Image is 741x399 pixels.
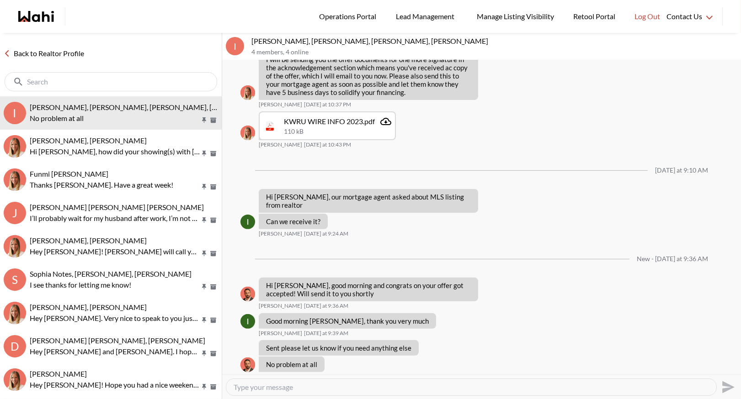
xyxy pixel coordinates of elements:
[200,116,208,124] button: Pin
[259,302,302,310] span: [PERSON_NAME]
[30,279,200,290] p: I see thanks for letting me know!
[634,10,660,22] span: Log Out
[30,179,200,190] p: Thanks [PERSON_NAME]. Have a great week!
[319,10,379,22] span: Operations Portal
[240,126,255,140] img: M
[4,302,26,324] img: S
[304,141,351,148] time: 2025-08-13T02:43:36.243Z
[30,313,200,324] p: Hey [PERSON_NAME]. Very nice to speak to you just now on google meet. I will email you the mortga...
[304,230,348,237] time: 2025-08-13T13:24:36.047Z
[208,216,218,224] button: Archive
[208,150,218,157] button: Archive
[30,346,200,357] p: Hey [PERSON_NAME] and [PERSON_NAME]. I hope you had a great weekend. Thinking of any more showing...
[4,235,26,257] div: Cynthia Policarpio, Michelle
[234,383,709,392] textarea: Type your message
[637,255,708,263] div: New - [DATE] at 9:36 AM
[18,11,54,22] a: Wahi homepage
[4,335,26,357] div: D
[259,230,302,237] span: [PERSON_NAME]
[240,126,255,140] div: Michelle Ryckman
[30,369,87,378] span: [PERSON_NAME]
[259,330,302,337] span: [PERSON_NAME]
[208,350,218,357] button: Archive
[4,268,26,291] div: S
[200,283,208,291] button: Pin
[208,316,218,324] button: Archive
[396,10,458,22] span: Lead Management
[240,314,255,329] img: I
[266,344,411,352] p: Sent please let us know if you need anything else
[200,250,208,257] button: Pin
[30,213,200,224] p: I’ll probably wait for my husband after work, I’m not sure I know how to take it off. I think it’...
[200,316,208,324] button: Pin
[4,368,26,391] img: R
[4,235,26,257] img: C
[30,169,108,178] span: Funmi [PERSON_NAME]
[573,10,618,22] span: Retool Portal
[284,117,375,126] div: KWRU WIRE INFO 2023.pdf
[30,379,200,390] p: Hey [PERSON_NAME]! Hope you had a nice weekend. Thinking of any showings soon?
[200,216,208,224] button: Pin
[304,302,348,310] time: 2025-08-13T13:36:33.855Z
[240,85,255,100] img: M
[4,202,26,224] div: J
[259,373,302,380] span: [PERSON_NAME]
[304,373,348,380] time: 2025-08-13T13:39:27.489Z
[200,150,208,157] button: Pin
[266,360,317,368] p: No problem at all
[4,302,26,324] div: Sourav Singh, Michelle
[208,383,218,391] button: Archive
[226,37,244,55] div: I
[259,141,302,148] span: [PERSON_NAME]
[4,368,26,391] div: Ritu Gill, Michelle
[30,146,200,157] p: Hi [PERSON_NAME], how did your showing(s) with [PERSON_NAME] go [DATE]?
[30,336,205,345] span: [PERSON_NAME] [PERSON_NAME], [PERSON_NAME]
[4,168,26,191] div: Funmi Nowocien, Michelle
[240,287,255,301] img: B
[4,168,26,191] img: F
[4,135,26,157] div: Nitesh Goyal, Michelle
[30,236,147,245] span: [PERSON_NAME], [PERSON_NAME]
[266,193,471,209] p: Hi [PERSON_NAME], our mortgage agent asked about MLS listing from realtor
[200,350,208,357] button: Pin
[200,183,208,191] button: Pin
[655,167,708,174] div: [DATE] at 9:10 AM
[240,357,255,372] div: Behnam Fazili
[284,128,304,136] span: 110 kB
[240,215,255,229] div: Irina Krasyuk
[251,48,737,56] p: 4 members , 4 online
[30,203,204,211] span: [PERSON_NAME] [PERSON_NAME] [PERSON_NAME]
[259,101,302,108] span: [PERSON_NAME]
[208,283,218,291] button: Archive
[717,377,737,397] button: Send
[266,217,320,226] p: Can we receive it?
[380,116,391,127] a: Attachment
[27,77,197,86] input: Search
[30,303,147,311] span: [PERSON_NAME], [PERSON_NAME]
[30,103,267,111] span: [PERSON_NAME], [PERSON_NAME], [PERSON_NAME], [PERSON_NAME]
[266,281,471,298] p: Hi [PERSON_NAME], good morning and congrats on your offer got accepted! Will send it to you shortly
[30,113,200,124] p: No problem at all
[4,102,26,124] div: I
[208,250,218,257] button: Archive
[208,183,218,191] button: Archive
[240,357,255,372] img: B
[240,314,255,329] div: Irina Krasyuk
[251,37,737,46] p: [PERSON_NAME], [PERSON_NAME], [PERSON_NAME], [PERSON_NAME]
[4,135,26,157] img: N
[266,55,471,96] p: I will be sending you the offer documents for one more signature in the acknowledgement section w...
[30,269,192,278] span: Sophia Notes, [PERSON_NAME], [PERSON_NAME]
[304,101,351,108] time: 2025-08-13T02:37:02.360Z
[240,85,255,100] div: Michelle Ryckman
[30,246,200,257] p: Hey [PERSON_NAME]! [PERSON_NAME] will call you [DATE] between 5-6!
[30,136,147,145] span: [PERSON_NAME], [PERSON_NAME]
[200,383,208,391] button: Pin
[474,10,557,22] span: Manage Listing Visibility
[240,287,255,301] div: Behnam Fazili
[266,317,429,325] p: Good morning [PERSON_NAME], thank you very much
